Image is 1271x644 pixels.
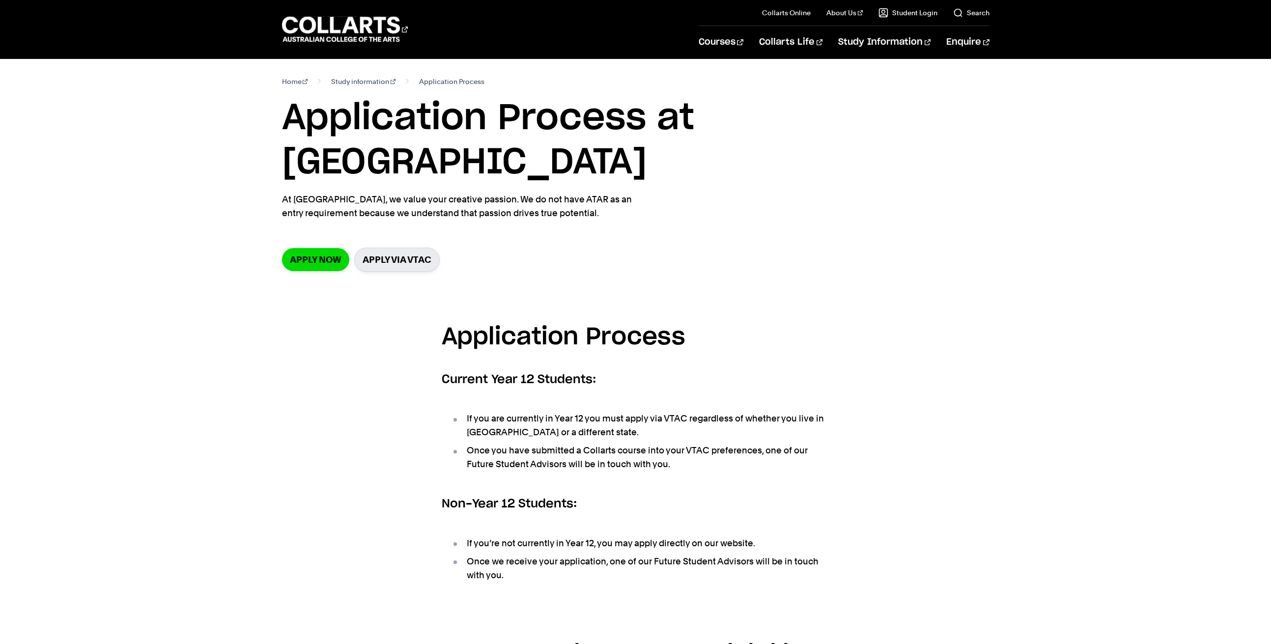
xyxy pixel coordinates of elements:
[452,555,830,582] li: Once we receive your application, one of our Future Student Advisors will be in touch with you.
[878,8,937,18] a: Student Login
[442,319,830,357] h3: Application Process
[452,444,830,471] li: Once you have submitted a Collarts course into your VTAC preferences, one of our Future Student A...
[452,412,830,439] li: If you are currently in Year 12 you must apply via VTAC regardless of whether you live in [GEOGRA...
[826,8,863,18] a: About Us
[354,248,440,272] a: Apply via VTAC
[282,248,349,271] a: Apply now
[419,75,484,88] span: Application Process
[442,371,830,389] h6: Current Year 12 Students:
[452,536,830,550] li: If you’re not currently in Year 12, you may apply directly on our website.
[838,26,931,58] a: Study Information
[282,75,308,88] a: Home
[282,193,641,220] p: At [GEOGRAPHIC_DATA], we value your creative passion. We do not have ATAR as an entry requirement...
[953,8,989,18] a: Search
[282,96,989,185] h1: Application Process at [GEOGRAPHIC_DATA]
[442,495,830,513] h6: Non-Year 12 Students:
[762,8,811,18] a: Collarts Online
[699,26,743,58] a: Courses
[946,26,989,58] a: Enquire
[282,15,408,43] div: Go to homepage
[331,75,395,88] a: Study information
[759,26,822,58] a: Collarts Life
